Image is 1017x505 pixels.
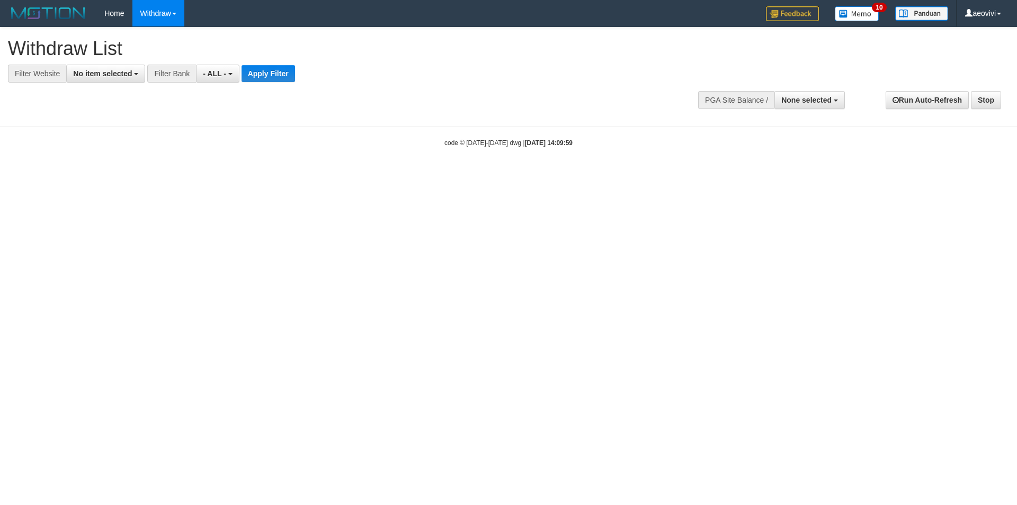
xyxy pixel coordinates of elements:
[203,69,226,78] span: - ALL -
[196,65,239,83] button: - ALL -
[242,65,295,82] button: Apply Filter
[73,69,132,78] span: No item selected
[971,91,1001,109] a: Stop
[698,91,774,109] div: PGA Site Balance /
[444,139,573,147] small: code © [DATE]-[DATE] dwg |
[835,6,879,21] img: Button%20Memo.svg
[147,65,196,83] div: Filter Bank
[872,3,886,12] span: 10
[66,65,145,83] button: No item selected
[886,91,969,109] a: Run Auto-Refresh
[8,5,88,21] img: MOTION_logo.png
[766,6,819,21] img: Feedback.jpg
[8,65,66,83] div: Filter Website
[525,139,573,147] strong: [DATE] 14:09:59
[781,96,832,104] span: None selected
[895,6,948,21] img: panduan.png
[8,38,667,59] h1: Withdraw List
[774,91,845,109] button: None selected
